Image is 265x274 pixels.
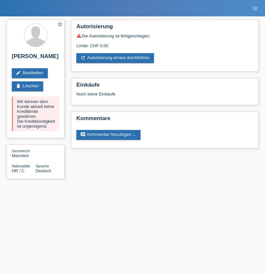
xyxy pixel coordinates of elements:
div: Männlich [12,148,36,158]
a: refreshAutorisierung erneut durchführen [76,53,154,63]
i: star_border [57,21,63,27]
i: delete [16,83,21,89]
div: Die Autorisierung ist fehlgeschlagen. [76,33,253,38]
i: menu [252,5,258,12]
span: Kroatien / C / 15.06.2021 [12,168,25,173]
span: Geschlecht [12,149,30,153]
i: refresh [80,55,85,60]
span: Deutsch [36,168,51,173]
i: warning [76,33,82,38]
a: star_border [57,21,63,28]
h2: [PERSON_NAME] [12,53,59,63]
a: editBearbeiten [12,68,48,78]
i: comment [80,132,85,137]
div: Limite: CHF 0.00 [76,38,253,48]
div: Wir können dem Kunde aktuell keine Kreditlimite gewähren. Die Kreditwürdigkeit ist ungenügend. [12,96,59,131]
i: edit [16,70,21,75]
a: deleteLöschen [12,81,43,91]
span: Nationalität [12,164,30,168]
a: commentKommentar hinzufügen ... [76,130,141,140]
div: Noch keine Einkäufe [76,92,253,101]
h2: Autorisierung [76,23,253,33]
h2: Kommentare [76,115,253,125]
span: Sprache [36,164,49,168]
a: menu [249,6,262,10]
h2: Einkäufe [76,82,253,92]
